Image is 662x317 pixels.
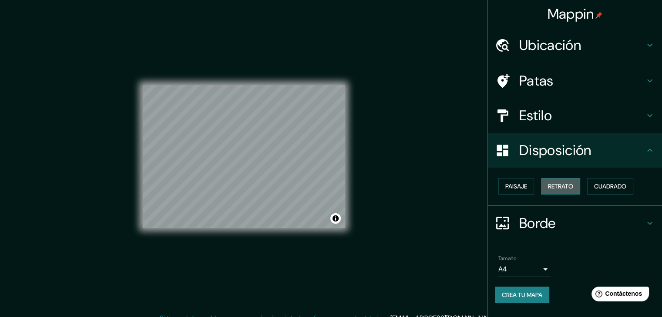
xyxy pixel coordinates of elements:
div: Patas [488,63,662,98]
font: Disposición [519,141,591,159]
div: Ubicación [488,28,662,63]
font: Tamaño [498,255,516,262]
div: Disposición [488,133,662,168]
font: Estilo [519,106,552,125]
button: Crea tu mapa [495,287,549,303]
div: A4 [498,262,551,276]
font: A4 [498,264,507,274]
font: Patas [519,72,554,90]
img: pin-icon.png [595,12,602,19]
font: Paisaje [505,182,527,190]
iframe: Lanzador de widgets de ayuda [585,283,652,307]
font: Crea tu mapa [502,291,542,299]
button: Activar o desactivar atribución [330,213,341,224]
font: Borde [519,214,556,232]
canvas: Mapa [143,85,345,228]
font: Cuadrado [594,182,626,190]
button: Retrato [541,178,580,195]
div: Estilo [488,98,662,133]
button: Cuadrado [587,178,633,195]
font: Retrato [548,182,573,190]
font: Ubicación [519,36,581,54]
button: Paisaje [498,178,534,195]
font: Mappin [548,5,594,23]
div: Borde [488,206,662,241]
